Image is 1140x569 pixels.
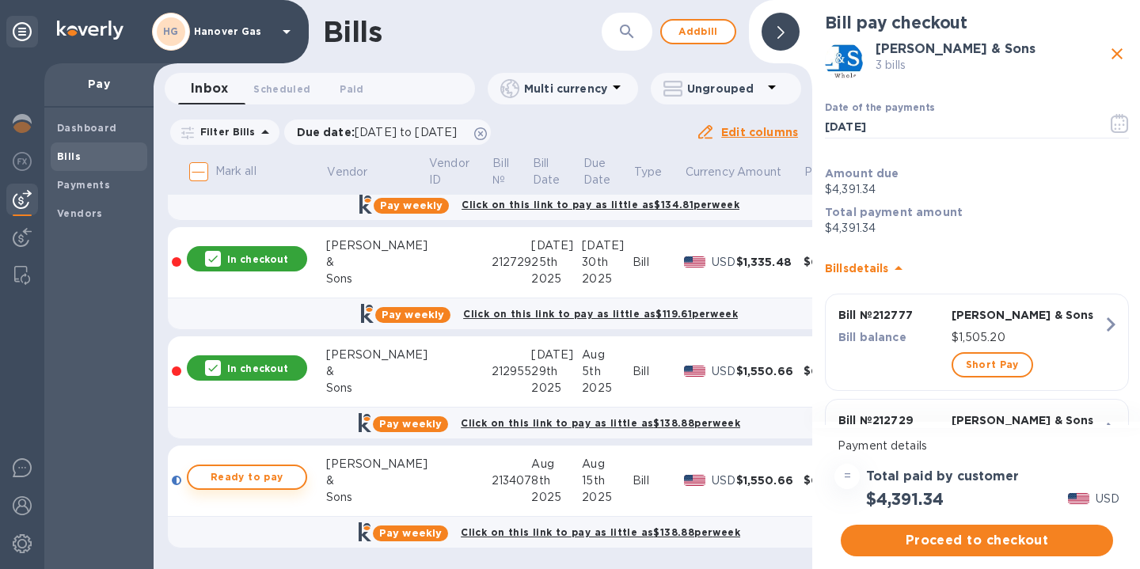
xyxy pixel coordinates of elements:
div: $0.00 [804,254,851,270]
b: Vendors [57,207,103,219]
div: Bill [633,472,684,489]
p: Payment details [838,438,1116,454]
b: Amount due [825,167,899,180]
p: Due Date [583,155,611,188]
div: 5th [582,363,633,380]
b: Click on this link to pay as little as $119.61 per week [463,308,738,320]
b: Pay weekly [379,527,442,539]
span: Vendor ID [429,155,490,188]
b: Bills [57,150,81,162]
div: & [326,472,428,489]
p: Due date : [297,124,465,140]
b: Pay weekly [382,309,444,321]
button: Short Pay [952,352,1033,377]
h3: Total paid by customer [866,469,1019,484]
button: Bill №212777[PERSON_NAME] & SonsBill balance$1,505.20Short Pay [825,294,1129,391]
span: Short Pay [966,355,1019,374]
div: 213407 [492,472,532,489]
p: In checkout [227,252,288,266]
div: = [834,464,860,489]
div: Aug [582,347,633,363]
p: Bill № 212729 [838,412,945,428]
div: 2025 [531,380,582,396]
img: USD [1068,493,1089,504]
p: USD [712,254,736,271]
div: [PERSON_NAME] [326,347,428,363]
p: $4,391.34 [825,181,1129,198]
b: Bill s details [825,262,889,275]
p: $1,505.20 [952,329,1104,346]
p: Mark all [215,163,256,180]
div: 2025 [582,271,633,287]
div: [DATE] [531,347,582,363]
span: Scheduled [253,81,310,97]
p: Hanover Gas [194,26,273,37]
span: Ready to pay [201,468,293,487]
div: 2025 [531,271,582,287]
b: Click on this link to pay as little as $138.88 per week [461,417,740,429]
button: Addbill [660,19,736,44]
button: Bill №212729[PERSON_NAME] & Sons [825,399,1129,496]
p: [PERSON_NAME] & Sons [952,412,1104,428]
span: Due Date [583,155,632,188]
div: 212729 [492,254,532,271]
p: Bill balance [838,329,945,345]
b: Pay weekly [380,199,443,211]
button: close [1105,42,1129,66]
h2: $4,391.34 [866,489,943,509]
img: USD [684,366,705,377]
div: $1,550.66 [736,363,804,379]
p: Multi currency [524,81,607,97]
div: 2025 [582,380,633,396]
div: 15th [582,472,633,489]
p: Ungrouped [687,81,762,97]
div: Aug [582,456,633,472]
p: Vendor [327,164,367,180]
div: & [326,254,428,271]
b: Pay weekly [379,418,442,430]
p: [PERSON_NAME] & Sons [952,307,1104,323]
button: Proceed to checkout [841,525,1113,556]
div: Sons [326,380,428,396]
span: Add bill [674,22,722,41]
div: & [326,363,428,380]
div: Bill [633,254,684,271]
u: Edit columns [721,126,798,138]
p: Pay [57,76,141,92]
p: $4,391.34 [825,220,1129,237]
p: Bill Date [533,155,560,188]
div: 2025 [531,489,582,506]
div: 30th [582,254,633,271]
b: Total payment amount [825,206,963,218]
span: Paid [804,164,849,180]
span: Bill Date [533,155,581,188]
b: Dashboard [57,122,117,134]
b: Payments [57,179,110,191]
p: USD [1096,491,1119,507]
span: Type [634,164,683,180]
span: Proceed to checkout [853,531,1100,550]
span: Amount [737,164,802,180]
div: Billsdetails [825,243,1129,294]
div: 8th [531,472,582,489]
div: Bill [633,363,684,380]
div: 29th [531,363,582,380]
p: USD [712,472,736,489]
span: Bill № [492,155,530,188]
p: In checkout [227,362,288,375]
p: Type [634,164,663,180]
p: Filter Bills [194,125,256,138]
div: $0.00 [804,472,851,488]
div: [DATE] [582,237,633,254]
p: Bill № 212777 [838,307,945,323]
div: Due date:[DATE] to [DATE] [284,119,492,145]
div: [PERSON_NAME] [326,456,428,472]
div: $1,335.48 [736,254,804,270]
img: Foreign exchange [13,152,32,171]
div: Sons [326,271,428,287]
p: 3 bills [876,57,1105,74]
span: Vendor [327,164,388,180]
h1: Bills [323,15,382,48]
label: Date of the payments [825,104,934,113]
div: $0.00 [804,363,851,379]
